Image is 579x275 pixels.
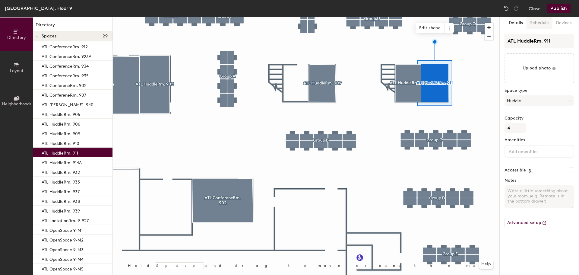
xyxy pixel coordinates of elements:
[505,178,574,183] label: Notes
[42,158,82,165] p: ATL HuddleRm. 914A
[42,245,84,252] p: ATL OpenSpace 9-M3
[103,34,108,39] span: 29
[42,120,80,127] p: ATL HuddleRm. 906
[505,168,526,173] label: Accessible
[10,68,24,73] span: Layout
[42,197,80,204] p: ATL HuddleRm. 938
[505,95,574,106] button: Huddle
[505,116,574,121] label: Capacity
[42,178,80,185] p: ATL HuddleRm. 933
[42,216,89,223] p: ATL LactationRm. 9-927
[42,168,80,175] p: ATL HuddleRm. 932
[479,259,493,269] button: Help
[42,62,89,69] p: ATL ConferenceRm. 934
[42,207,80,214] p: ATL HuddleRm. 939
[42,255,84,262] p: ATL OpenSpace 9-M4
[505,17,527,29] button: Details
[529,4,541,13] button: Close
[513,5,519,11] img: Redo
[503,5,509,11] img: Undo
[2,101,31,107] span: Neighborhoods
[505,218,550,228] button: Advanced setup
[42,130,80,136] p: ATL HuddleRm. 909
[42,34,57,39] span: Spaces
[42,110,80,117] p: ATL HuddleRm. 905
[42,265,84,272] p: ATL OpenSpace 9-M5
[42,236,84,243] p: ATL OpenSpace 9-M2
[505,88,574,93] label: Space type
[42,101,93,107] p: ATL [PERSON_NAME]. 940
[42,43,88,50] p: ATL ConferenceRm. 912
[416,23,445,33] span: Edit shape
[7,35,26,40] span: Directory
[33,22,112,31] h1: Directory
[505,53,574,83] button: Upload photo
[5,5,72,12] div: [GEOGRAPHIC_DATA], Floor 9
[42,81,87,88] p: ATL ConfereneRm. 902
[552,17,575,29] button: Devices
[527,17,552,29] button: Schedule
[42,139,79,146] p: ATL HuddleRm. 910
[42,149,78,156] p: ATL HuddleRm. 911
[42,187,80,194] p: ATL HuddleRm. 937
[42,226,83,233] p: ATL OpenSpace 9-M1
[508,147,562,155] input: Add amenities
[42,72,89,78] p: ATL ConferenceRm. 935
[42,52,91,59] p: ATL ConferenceRm. 923A
[547,4,571,13] button: Publish
[505,138,574,142] label: Amenities
[42,91,86,98] p: ATL ConfereneRm. 907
